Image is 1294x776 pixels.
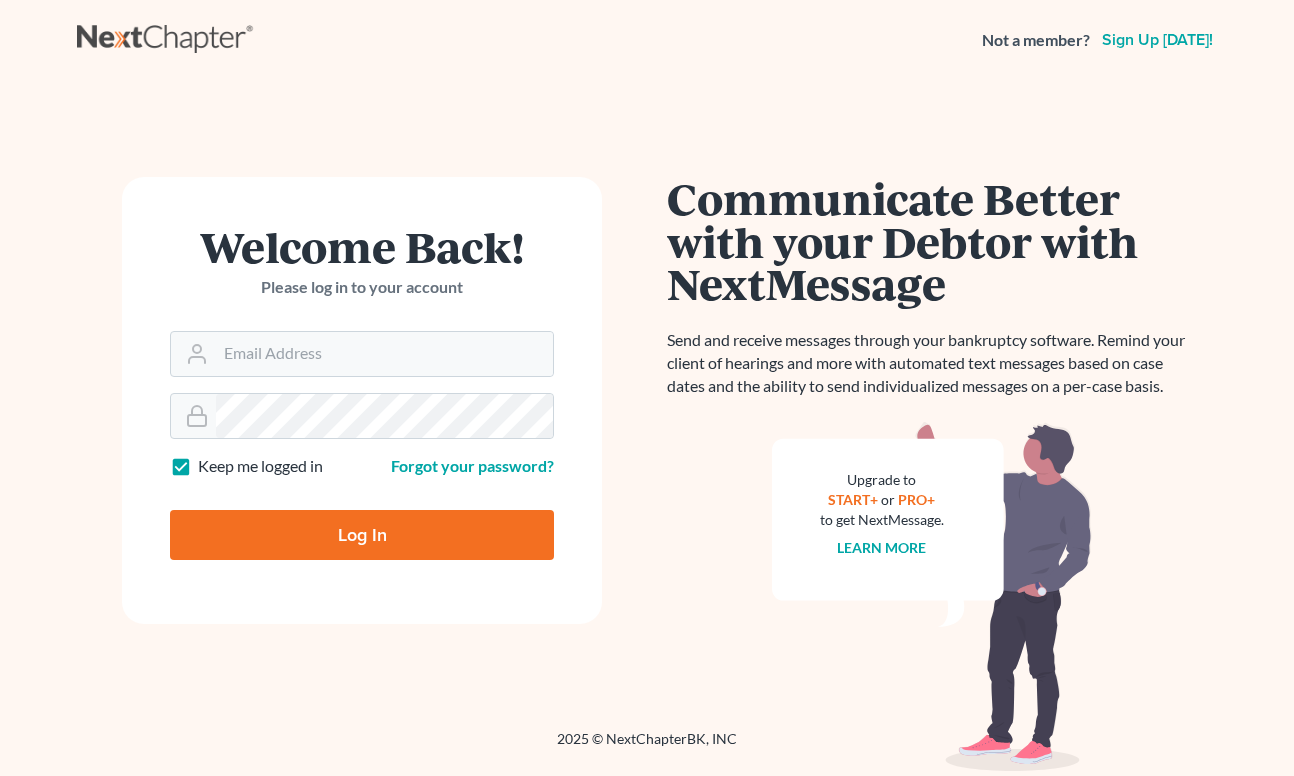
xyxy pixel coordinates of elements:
a: Sign up [DATE]! [1098,32,1217,48]
div: 2025 © NextChapterBK, INC [77,729,1217,765]
a: START+ [829,491,879,508]
div: to get NextMessage. [820,510,944,530]
h1: Welcome Back! [170,225,554,268]
a: PRO+ [899,491,936,508]
p: Please log in to your account [170,276,554,299]
span: or [882,491,896,508]
label: Keep me logged in [198,455,323,478]
a: Forgot your password? [391,456,554,475]
img: nextmessage_bg-59042aed3d76b12b5cd301f8e5b87938c9018125f34e5fa2b7a6b67550977c72.svg [772,422,1092,772]
div: Upgrade to [820,470,944,490]
p: Send and receive messages through your bankruptcy software. Remind your client of hearings and mo... [667,329,1197,398]
input: Email Address [216,332,553,376]
strong: Not a member? [982,29,1090,52]
a: Learn more [838,539,927,556]
input: Log In [170,510,554,560]
h1: Communicate Better with your Debtor with NextMessage [667,177,1197,305]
